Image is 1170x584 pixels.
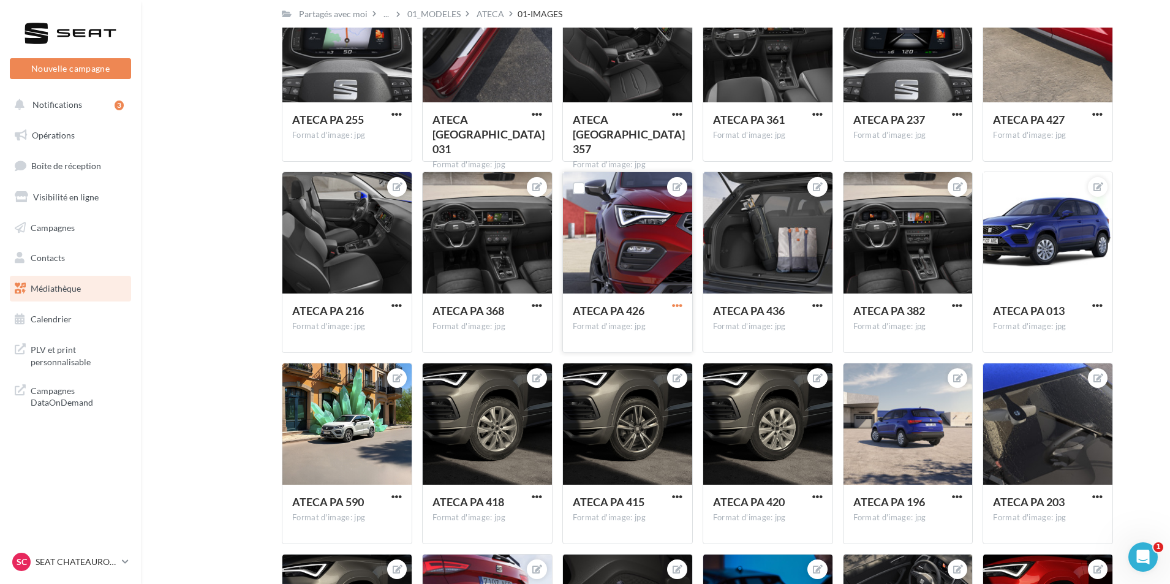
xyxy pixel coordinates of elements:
a: Campagnes [7,215,134,241]
span: Calendrier [31,314,72,324]
span: Boîte de réception [31,161,101,171]
span: Campagnes [31,222,75,232]
div: Format d'image: jpg [713,321,823,332]
span: ATECA PA 196 [853,495,925,509]
div: Format d'image: jpg [853,130,963,141]
span: ATECA PA 368 [432,304,504,317]
span: ATECA PA 436 [713,304,785,317]
div: Format d'image: jpg [713,512,823,523]
span: ATECA PA 031 [432,113,545,156]
span: Opérations [32,130,75,140]
a: Opérations [7,123,134,148]
div: Partagés avec moi [299,8,368,20]
a: Calendrier [7,306,134,332]
span: ATECA PA 203 [993,495,1065,509]
div: Format d'image: jpg [432,321,542,332]
span: Visibilité en ligne [33,192,99,202]
span: ATECA PA 427 [993,113,1065,126]
div: Format d'image: jpg [573,512,682,523]
span: Notifications [32,99,82,110]
a: Médiathèque [7,276,134,301]
div: 01-IMAGES [518,8,562,20]
div: Format d'image: jpg [573,159,682,170]
div: Format d'image: jpg [292,512,402,523]
div: Format d'image: jpg [432,159,542,170]
span: ATECA PA 420 [713,495,785,509]
span: ATECA PA 255 [292,113,364,126]
span: ATECA PA 361 [713,113,785,126]
div: Format d'image: jpg [853,512,963,523]
a: PLV et print personnalisable [7,336,134,373]
span: ATECA PA 013 [993,304,1065,317]
span: ATECA PA 418 [432,495,504,509]
a: Campagnes DataOnDemand [7,377,134,414]
span: ATECA PA 216 [292,304,364,317]
span: ATECA PA 357 [573,113,685,156]
div: ... [381,6,391,23]
div: Format d'image: jpg [713,130,823,141]
p: SEAT CHATEAUROUX [36,556,117,568]
span: Contacts [31,252,65,263]
div: Format d'image: jpg [993,321,1103,332]
iframe: Intercom live chat [1128,542,1158,572]
div: ATECA [477,8,504,20]
div: Format d'image: jpg [292,130,402,141]
a: SC SEAT CHATEAUROUX [10,550,131,574]
span: ATECA PA 237 [853,113,925,126]
span: Médiathèque [31,283,81,294]
span: ATECA PA 426 [573,304,644,317]
span: ATECA PA 590 [292,495,364,509]
div: Format d'image: jpg [573,321,682,332]
div: Format d'image: jpg [432,512,542,523]
div: Format d'image: jpg [993,130,1103,141]
span: ATECA PA 415 [573,495,644,509]
span: PLV et print personnalisable [31,341,126,368]
button: Notifications 3 [7,92,129,118]
span: 1 [1153,542,1163,552]
a: Boîte de réception [7,153,134,179]
div: Format d'image: jpg [853,321,963,332]
div: 01_MODELES [407,8,461,20]
a: Visibilité en ligne [7,184,134,210]
span: SC [17,556,27,568]
div: Format d'image: jpg [993,512,1103,523]
a: Contacts [7,245,134,271]
button: Nouvelle campagne [10,58,131,79]
span: Campagnes DataOnDemand [31,382,126,409]
div: 3 [115,100,124,110]
span: ATECA PA 382 [853,304,925,317]
div: Format d'image: jpg [292,321,402,332]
